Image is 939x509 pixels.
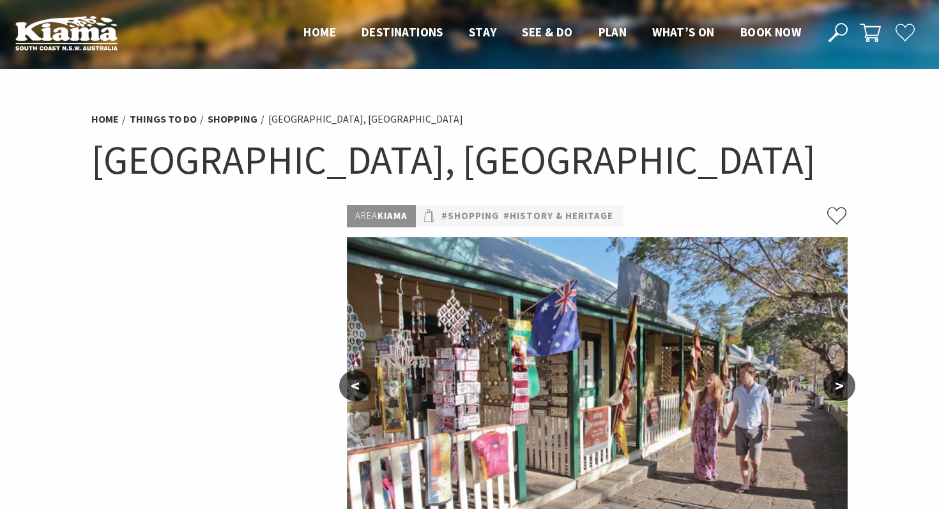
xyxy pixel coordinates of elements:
[652,24,715,40] span: What’s On
[469,24,497,40] span: Stay
[362,24,443,40] span: Destinations
[130,112,197,126] a: Things To Do
[339,370,371,401] button: <
[355,209,378,222] span: Area
[268,111,463,128] li: [GEOGRAPHIC_DATA], [GEOGRAPHIC_DATA]
[740,24,801,40] span: Book now
[291,22,814,43] nav: Main Menu
[347,205,416,227] p: Kiama
[503,208,613,224] a: #History & Heritage
[15,15,118,50] img: Kiama Logo
[823,370,855,401] button: >
[208,112,257,126] a: Shopping
[91,112,119,126] a: Home
[91,134,848,186] h1: [GEOGRAPHIC_DATA], [GEOGRAPHIC_DATA]
[599,24,627,40] span: Plan
[303,24,336,40] span: Home
[522,24,572,40] span: See & Do
[441,208,499,224] a: #Shopping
